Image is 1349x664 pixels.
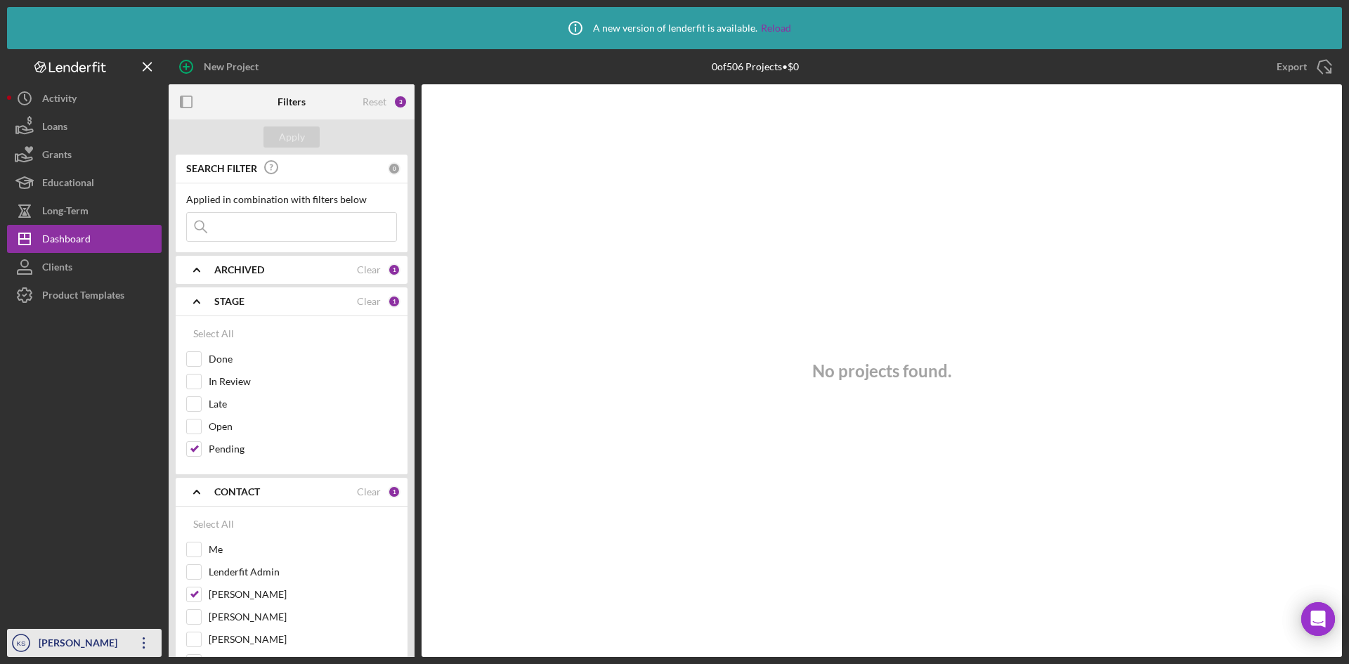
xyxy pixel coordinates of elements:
[42,253,72,285] div: Clients
[278,96,306,108] b: Filters
[263,126,320,148] button: Apply
[42,141,72,172] div: Grants
[209,352,397,366] label: Done
[214,296,245,307] b: STAGE
[7,197,162,225] button: Long-Term
[7,141,162,169] button: Grants
[1277,53,1307,81] div: Export
[17,639,26,647] text: KS
[186,163,257,174] b: SEARCH FILTER
[1301,602,1335,636] div: Open Intercom Messenger
[193,510,234,538] div: Select All
[209,542,397,556] label: Me
[42,197,89,228] div: Long-Term
[357,296,381,307] div: Clear
[558,11,791,46] div: A new version of lenderfit is available.
[42,112,67,144] div: Loans
[204,53,259,81] div: New Project
[214,486,260,497] b: CONTACT
[209,632,397,646] label: [PERSON_NAME]
[42,225,91,256] div: Dashboard
[186,194,397,205] div: Applied in combination with filters below
[35,629,126,660] div: [PERSON_NAME]
[812,361,951,381] h3: No projects found.
[357,486,381,497] div: Clear
[209,419,397,434] label: Open
[193,320,234,348] div: Select All
[7,629,162,657] button: KS[PERSON_NAME]
[169,53,273,81] button: New Project
[363,96,386,108] div: Reset
[7,112,162,141] button: Loans
[209,442,397,456] label: Pending
[388,295,400,308] div: 1
[1263,53,1342,81] button: Export
[357,264,381,275] div: Clear
[388,486,400,498] div: 1
[42,169,94,200] div: Educational
[209,610,397,624] label: [PERSON_NAME]
[712,61,799,72] div: 0 of 506 Projects • $0
[388,162,400,175] div: 0
[209,587,397,601] label: [PERSON_NAME]
[186,320,241,348] button: Select All
[7,225,162,253] button: Dashboard
[186,510,241,538] button: Select All
[214,264,264,275] b: ARCHIVED
[209,375,397,389] label: In Review
[209,565,397,579] label: Lenderfit Admin
[761,22,791,34] a: Reload
[7,169,162,197] button: Educational
[393,95,408,109] div: 3
[42,281,124,313] div: Product Templates
[7,84,162,112] button: Activity
[209,397,397,411] label: Late
[7,281,162,309] button: Product Templates
[388,263,400,276] div: 1
[42,84,77,116] div: Activity
[279,126,305,148] div: Apply
[7,253,162,281] button: Clients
